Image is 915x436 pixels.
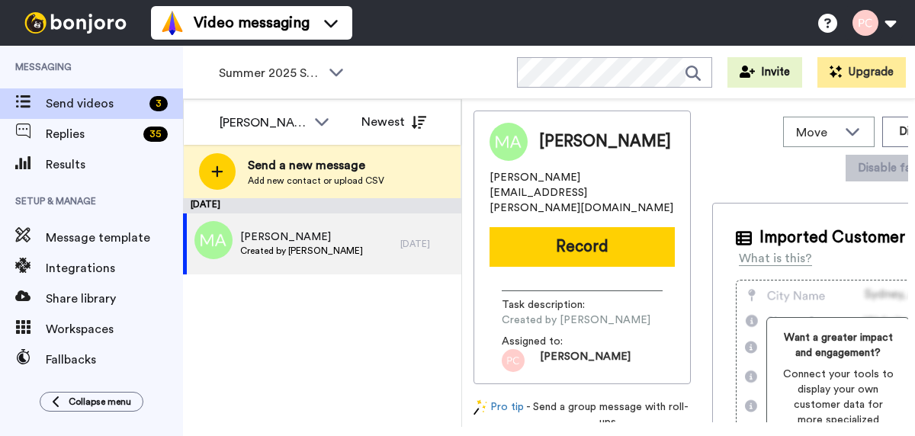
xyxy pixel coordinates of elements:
span: Share library [46,290,183,308]
button: Upgrade [817,57,906,88]
span: Want a greater impact and engagement? [779,330,897,361]
span: Summer 2025 Surveys [219,64,321,82]
img: Image of Maria Amarante [490,123,528,161]
span: [PERSON_NAME] [539,130,671,153]
span: Integrations [46,259,183,277]
img: pc.png [502,349,525,372]
div: What is this? [739,249,812,268]
span: Message template [46,229,183,247]
div: [DATE] [400,238,454,250]
span: Assigned to: [502,334,608,349]
button: Record [490,227,675,267]
div: 35 [143,127,168,142]
span: [PERSON_NAME][EMAIL_ADDRESS][PERSON_NAME][DOMAIN_NAME] [490,170,675,216]
span: [PERSON_NAME] [240,229,363,245]
span: [PERSON_NAME] [540,349,631,372]
div: - Send a group message with roll-ups [474,399,691,430]
span: Add new contact or upload CSV [248,175,384,187]
button: Collapse menu [40,392,143,412]
div: [PERSON_NAME] [220,114,307,132]
span: Replies [46,125,137,143]
span: Task description : [502,297,608,313]
span: Video messaging [194,12,310,34]
span: Move [796,123,837,142]
img: bj-logo-header-white.svg [18,12,133,34]
span: Collapse menu [69,396,131,408]
img: magic-wand.svg [474,399,487,415]
span: Workspaces [46,320,183,338]
div: 3 [149,96,168,111]
span: Send videos [46,95,143,113]
span: Created by [PERSON_NAME] [240,245,363,257]
img: vm-color.svg [160,11,185,35]
img: ma.png [194,221,233,259]
span: Send a new message [248,156,384,175]
span: Results [46,155,183,174]
button: Newest [350,107,438,137]
span: Created by [PERSON_NAME] [502,313,650,328]
a: Pro tip [474,399,524,430]
div: [DATE] [183,198,461,213]
span: Fallbacks [46,351,183,369]
button: Invite [727,57,802,88]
